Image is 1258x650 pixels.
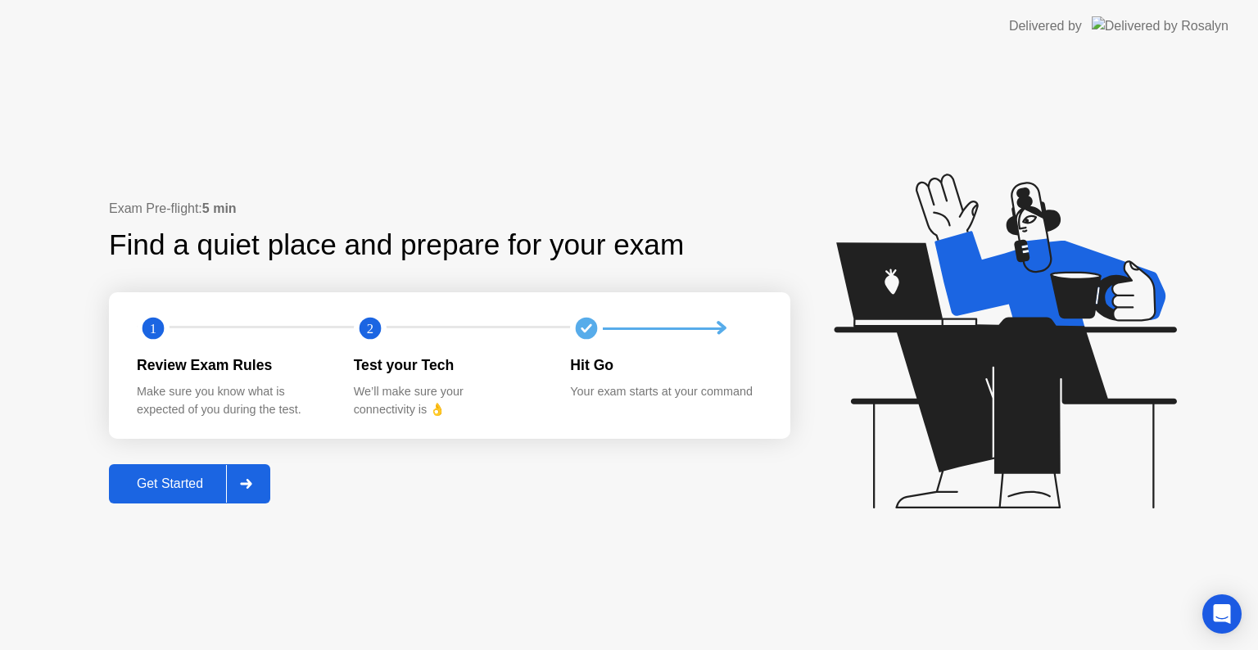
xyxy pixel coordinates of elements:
[109,223,686,267] div: Find a quiet place and prepare for your exam
[570,354,761,376] div: Hit Go
[1092,16,1229,35] img: Delivered by Rosalyn
[1009,16,1082,36] div: Delivered by
[354,383,545,418] div: We’ll make sure your connectivity is 👌
[150,321,156,336] text: 1
[367,321,373,336] text: 2
[109,464,270,503] button: Get Started
[137,383,328,418] div: Make sure you know what is expected of you during the test.
[1202,594,1242,634] div: Open Intercom Messenger
[114,476,226,491] div: Get Started
[137,354,328,376] div: Review Exam Rules
[202,201,237,215] b: 5 min
[570,383,761,401] div: Your exam starts at your command
[354,354,545,376] div: Test your Tech
[109,199,790,219] div: Exam Pre-flight:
